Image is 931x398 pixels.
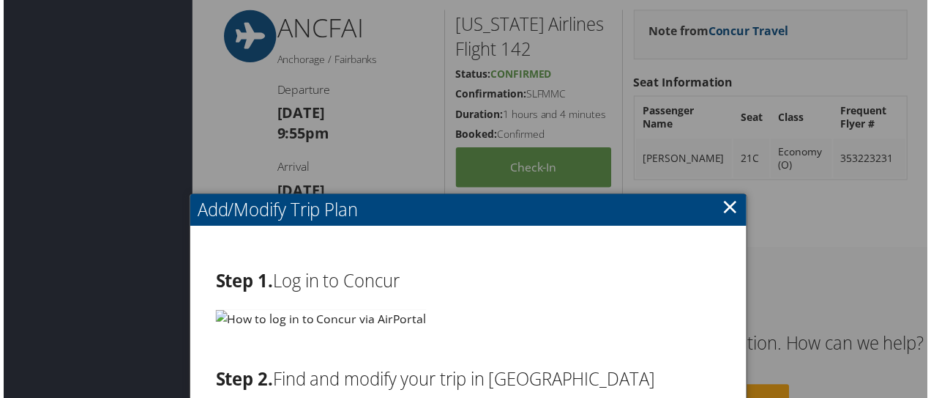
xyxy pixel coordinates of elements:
h2: Add/Modify Trip Plan [188,196,749,228]
img: How to log in to Concur via AirPortal [214,312,426,331]
h2: Log in to Concur [214,271,723,296]
h2: Find and modify your trip in [GEOGRAPHIC_DATA] [214,370,723,395]
strong: Step 1. [214,271,272,295]
a: × [724,194,741,223]
strong: Step 2. [214,370,272,394]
